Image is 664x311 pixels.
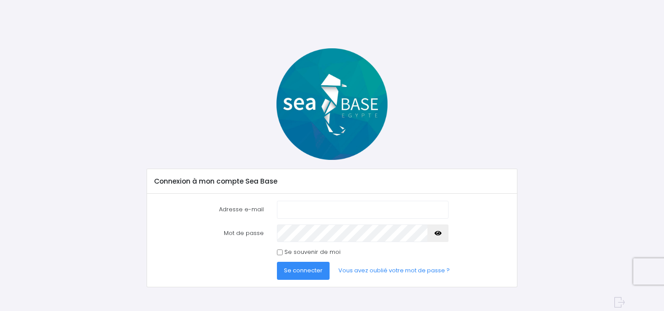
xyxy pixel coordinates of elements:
label: Se souvenir de moi [284,248,341,257]
a: Vous avez oublié votre mot de passe ? [331,262,457,279]
div: Connexion à mon compte Sea Base [147,169,517,194]
label: Mot de passe [147,224,270,242]
span: Se connecter [284,266,323,275]
button: Se connecter [277,262,330,279]
label: Adresse e-mail [147,201,270,218]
